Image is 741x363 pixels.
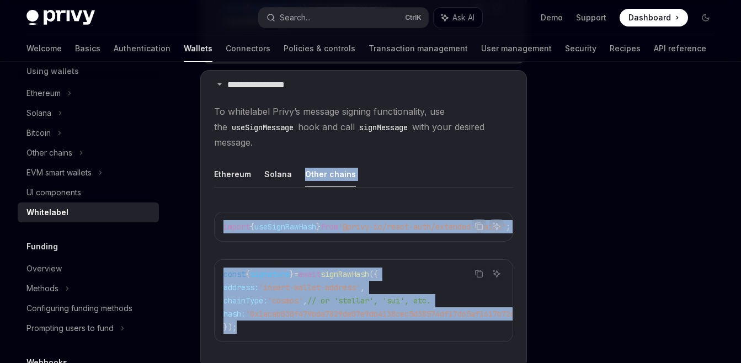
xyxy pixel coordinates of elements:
span: { [246,269,250,279]
span: Dashboard [628,12,671,23]
a: Wallets [184,35,212,62]
a: Configuring funding methods [18,298,159,318]
span: = [294,269,298,279]
img: dark logo [26,10,95,25]
button: Ask AI [434,8,482,28]
code: signMessage [355,121,412,134]
button: Copy the contents from the code block [472,219,486,233]
span: ({ [369,269,378,279]
a: Dashboard [620,9,688,26]
span: chainType: [223,296,268,306]
span: address: [223,282,259,292]
span: Ask AI [452,12,475,23]
span: Ctrl K [405,13,422,22]
a: UI components [18,183,159,202]
a: Demo [541,12,563,23]
div: Prompting users to fund [26,322,114,335]
span: { [250,222,254,232]
a: Basics [75,35,100,62]
span: import [223,222,250,232]
div: Bitcoin [26,126,51,140]
h5: Funding [26,240,58,253]
a: Overview [18,259,159,279]
div: Other chains [26,146,72,159]
div: UI components [26,186,81,199]
button: Ask AI [489,266,504,281]
div: Whitelabel [26,206,68,219]
button: Search...CtrlK [259,8,428,28]
button: Ethereum [214,161,251,187]
span: const [223,269,246,279]
span: // or 'stellar', 'sui', etc. [307,296,431,306]
a: Welcome [26,35,62,62]
span: 'cosmos' [268,296,303,306]
div: Methods [26,282,58,295]
div: Configuring funding methods [26,302,132,315]
span: } [316,222,321,232]
a: Support [576,12,606,23]
div: Overview [26,262,62,275]
span: ; [506,222,510,232]
span: useSignRawHash [254,222,316,232]
span: To whitelabel Privy’s message signing functionality, use the hook and call with your desired mess... [214,104,513,150]
a: Policies & controls [284,35,355,62]
button: Copy the contents from the code block [472,266,486,281]
span: '@privy-io/react-auth/extended-chains' [338,222,506,232]
div: Ethereum [26,87,61,100]
button: Solana [264,161,292,187]
span: from [321,222,338,232]
span: 'insert-wallet-address' [259,282,360,292]
span: } [290,269,294,279]
span: }); [223,322,237,332]
a: Transaction management [369,35,468,62]
a: Connectors [226,35,270,62]
span: await [298,269,321,279]
span: , [303,296,307,306]
button: Toggle dark mode [697,9,715,26]
a: API reference [654,35,706,62]
a: Whitelabel [18,202,159,222]
code: useSignMessage [227,121,298,134]
span: signature [250,269,290,279]
div: EVM smart wallets [26,166,92,179]
span: signRawHash [321,269,369,279]
button: Other chains [305,161,356,187]
span: , [360,282,365,292]
div: Search... [280,11,311,24]
a: Authentication [114,35,170,62]
button: Ask AI [489,219,504,233]
span: '0x1acab030f479bda7829de07e9db4138cec5d38574df17d65af1617b7268541c0' [246,309,546,319]
span: hash: [223,309,246,319]
a: Security [565,35,596,62]
div: Solana [26,106,51,120]
a: Recipes [610,35,641,62]
a: User management [481,35,552,62]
